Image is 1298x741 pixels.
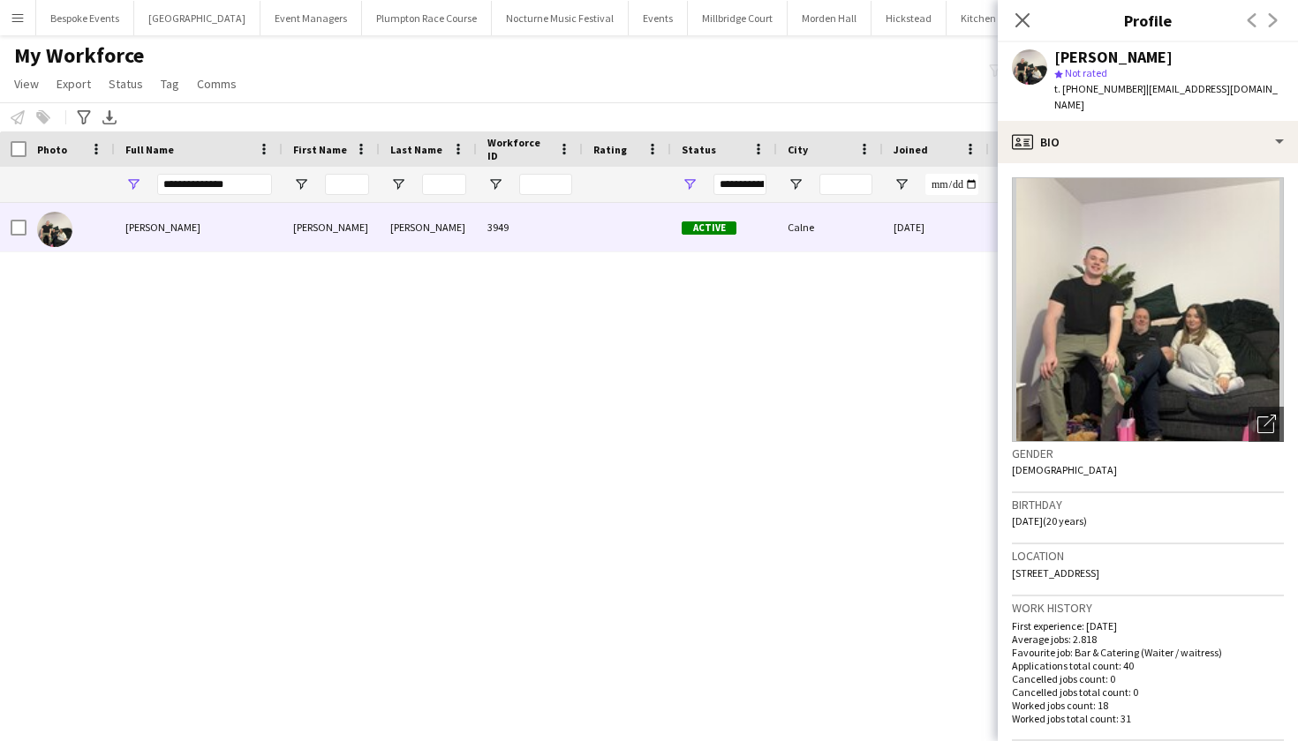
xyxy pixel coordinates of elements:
span: Export [57,76,91,92]
span: Rating [593,143,627,156]
div: 3949 [477,203,583,251]
div: Open photos pop-in [1249,407,1284,442]
input: First Name Filter Input [325,174,369,195]
button: Open Filter Menu [487,176,503,192]
p: Applications total count: 40 [1012,659,1284,672]
input: Last Name Filter Input [422,174,466,195]
div: [PERSON_NAME] [380,203,477,251]
span: City [788,143,808,156]
span: View [14,76,39,92]
div: 11 days [989,203,1095,251]
div: Bio [998,121,1298,163]
a: Tag [154,72,186,95]
span: [PERSON_NAME] [125,221,200,234]
span: Tag [161,76,179,92]
span: [STREET_ADDRESS] [1012,566,1099,580]
span: Workforce ID [487,136,551,162]
p: Favourite job: Bar & Catering (Waiter / waitress) [1012,646,1284,659]
button: Kitchen [947,1,1011,35]
button: Plumpton Race Course [362,1,492,35]
p: Cancelled jobs count: 0 [1012,672,1284,685]
span: Last Name [390,143,442,156]
div: Calne [777,203,883,251]
span: My Workforce [14,42,144,69]
img: Arnie Thompson [37,212,72,247]
span: Status [109,76,143,92]
input: City Filter Input [819,174,872,195]
span: Not rated [1065,66,1107,79]
div: [PERSON_NAME] [1054,49,1173,65]
h3: Work history [1012,600,1284,616]
div: [DATE] [883,203,989,251]
button: Open Filter Menu [293,176,309,192]
app-action-btn: Export XLSX [99,107,120,128]
span: First Name [293,143,347,156]
span: Active [682,221,736,235]
span: Joined [894,143,928,156]
span: t. [PHONE_NUMBER] [1054,82,1146,95]
p: Cancelled jobs total count: 0 [1012,685,1284,699]
button: Open Filter Menu [390,176,406,192]
input: Full Name Filter Input [157,174,272,195]
h3: Birthday [1012,497,1284,513]
button: Events [629,1,688,35]
h3: Gender [1012,445,1284,461]
span: Comms [197,76,237,92]
button: Hickstead [872,1,947,35]
button: Open Filter Menu [125,176,141,192]
input: Joined Filter Input [925,174,978,195]
p: First experience: [DATE] [1012,619,1284,632]
p: Worked jobs count: 18 [1012,699,1284,712]
button: Event Managers [260,1,362,35]
a: Status [102,72,150,95]
img: Crew avatar or photo [1012,177,1284,442]
h3: Profile [998,9,1298,32]
span: [DEMOGRAPHIC_DATA] [1012,463,1117,476]
button: [GEOGRAPHIC_DATA] [134,1,260,35]
span: Status [682,143,716,156]
p: Average jobs: 2.818 [1012,632,1284,646]
span: Full Name [125,143,174,156]
h3: Location [1012,548,1284,564]
a: Comms [190,72,244,95]
button: Nocturne Music Festival [492,1,629,35]
button: Open Filter Menu [788,176,804,192]
div: [PERSON_NAME] [283,203,380,251]
button: Morden Hall [788,1,872,35]
app-action-btn: Advanced filters [73,107,94,128]
p: Worked jobs total count: 31 [1012,712,1284,725]
button: Open Filter Menu [682,176,698,192]
span: [DATE] (20 years) [1012,514,1087,528]
a: Export [49,72,98,95]
button: Open Filter Menu [894,176,909,192]
span: | [EMAIL_ADDRESS][DOMAIN_NAME] [1054,82,1278,111]
span: Photo [37,143,67,156]
input: Workforce ID Filter Input [519,174,572,195]
button: Millbridge Court [688,1,788,35]
a: View [7,72,46,95]
button: Bespoke Events [36,1,134,35]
